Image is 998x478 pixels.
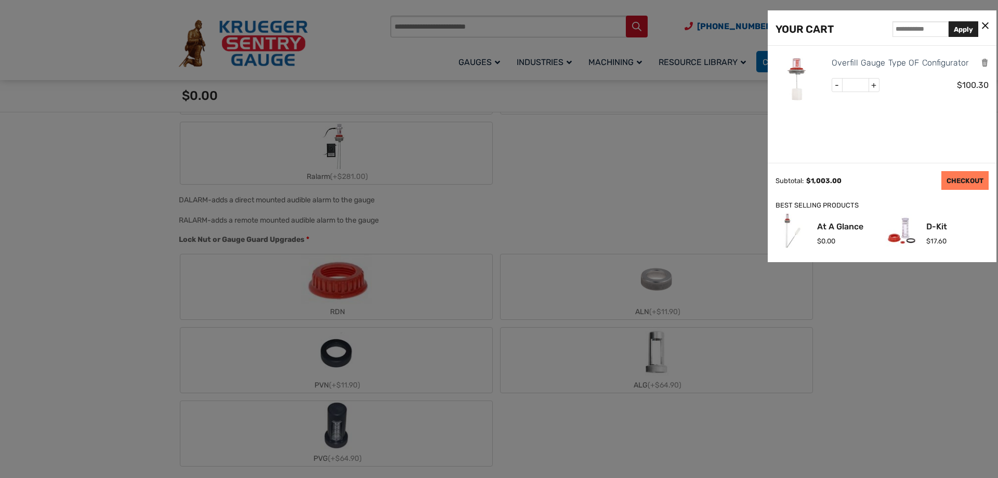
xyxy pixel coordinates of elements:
[776,56,822,103] img: Overfill Gauge Type OF Configurator
[941,171,989,190] a: CHECKOUT
[926,237,930,245] span: $
[926,237,947,245] span: 17.60
[817,223,863,231] a: At A Glance
[776,177,804,185] div: Subtotal:
[949,21,978,37] button: Apply
[776,214,809,248] img: At A Glance
[869,79,879,92] span: +
[817,237,835,245] span: 0.00
[832,56,969,70] a: Overfill Gauge Type OF Configurator
[776,200,989,211] div: BEST SELLING PRODUCTS
[957,80,989,90] span: 100.30
[817,237,821,245] span: $
[806,177,811,185] span: $
[926,223,947,231] a: D-Kit
[981,58,989,68] a: Remove this item
[832,79,843,92] span: -
[776,21,834,37] div: YOUR CART
[806,177,842,185] span: 1,003.00
[885,214,918,248] img: D-Kit
[957,80,962,90] span: $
